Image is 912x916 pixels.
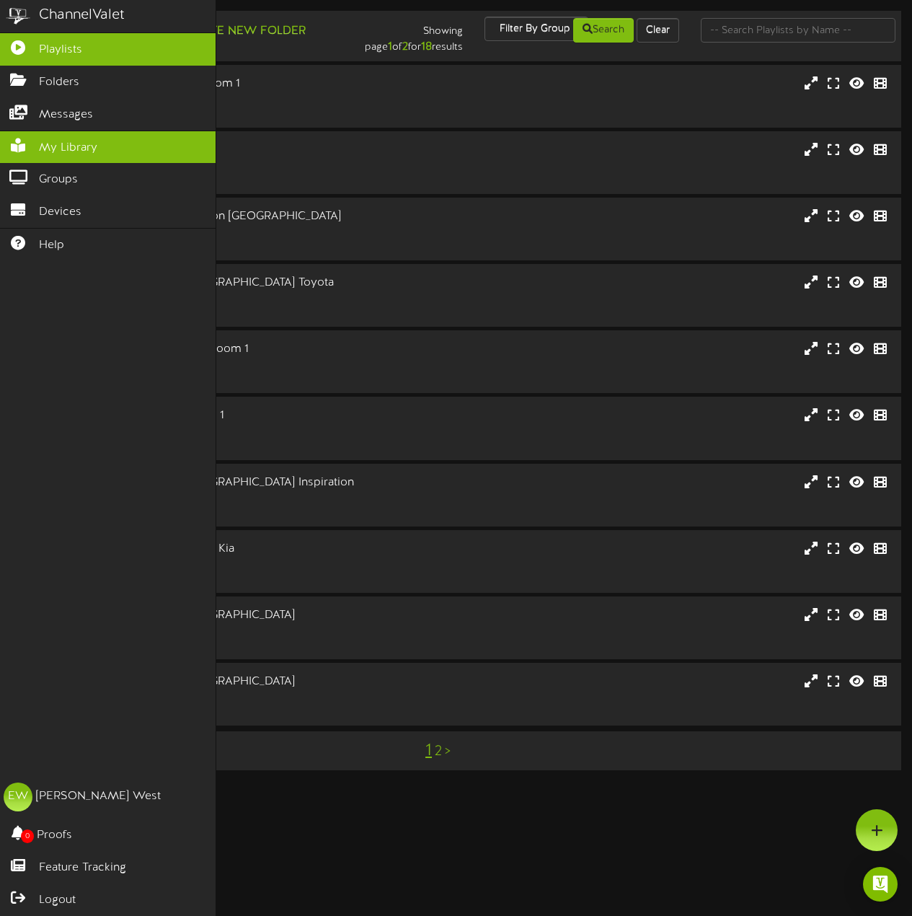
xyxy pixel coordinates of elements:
[58,225,392,237] div: Landscape ( 16:9 )
[58,92,392,105] div: Portrait ( 9:16 )
[58,237,392,250] div: # 15417
[39,74,79,91] span: Folders
[58,171,392,183] div: # 12101
[36,788,161,805] div: [PERSON_NAME] West
[701,18,895,43] input: -- Search Playlists by Name --
[58,475,392,491] div: [US_STATE] - SW - [GEOGRAPHIC_DATA] Inspiration
[435,744,442,759] a: 2
[330,17,474,56] div: Showing page of for results
[58,358,392,370] div: Portrait ( 9:16 )
[58,624,392,636] div: Landscape ( 16:9 )
[39,172,78,188] span: Groups
[484,17,588,41] button: Filter By Group
[58,636,392,648] div: # 15419
[58,436,392,449] div: # 12099
[388,40,392,53] strong: 1
[445,744,451,759] a: >
[58,674,392,690] div: [US_STATE] - SW - [GEOGRAPHIC_DATA]
[421,40,432,53] strong: 18
[58,703,392,715] div: # 15418
[39,892,76,909] span: Logout
[58,424,392,436] div: Landscape ( 16:9 )
[21,829,34,843] span: 0
[58,570,392,582] div: # 15416
[58,690,392,703] div: Landscape ( 16:9 )
[58,490,392,503] div: Landscape ( 16:9 )
[39,237,64,254] span: Help
[58,105,392,117] div: # 12100
[58,341,392,358] div: [US_STATE] - SW - Breakroom 1
[39,42,82,58] span: Playlists
[39,5,125,26] div: ChannelValet
[58,208,392,225] div: [US_STATE] - SW - Amazon [GEOGRAPHIC_DATA]
[167,22,310,40] button: Create New Folder
[4,783,32,811] div: EW
[58,142,392,159] div: [US_STATE] - HI - Lobby 1
[863,867,898,902] div: Open Intercom Messenger
[39,107,93,123] span: Messages
[39,204,81,221] span: Devices
[58,76,392,92] div: [US_STATE] - HI - Breakroom 1
[58,607,392,624] div: [US_STATE] - SW - [GEOGRAPHIC_DATA]
[58,304,392,316] div: # 15415
[58,275,392,291] div: [US_STATE] - SW - [GEOGRAPHIC_DATA] Toyota
[58,541,392,558] div: [US_STATE] - SW - Sands Kia
[58,408,392,424] div: [US_STATE] - SW - Lobby 1
[402,40,408,53] strong: 2
[425,741,432,760] a: 1
[39,860,126,876] span: Feature Tracking
[58,291,392,304] div: Landscape ( 16:9 )
[58,558,392,570] div: Landscape ( 16:9 )
[637,18,679,43] button: Clear
[573,18,634,43] button: Search
[58,370,392,382] div: # 12098
[58,503,392,516] div: # 15414
[58,159,392,171] div: Landscape ( 16:9 )
[39,140,97,157] span: My Library
[37,827,72,844] span: Proofs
